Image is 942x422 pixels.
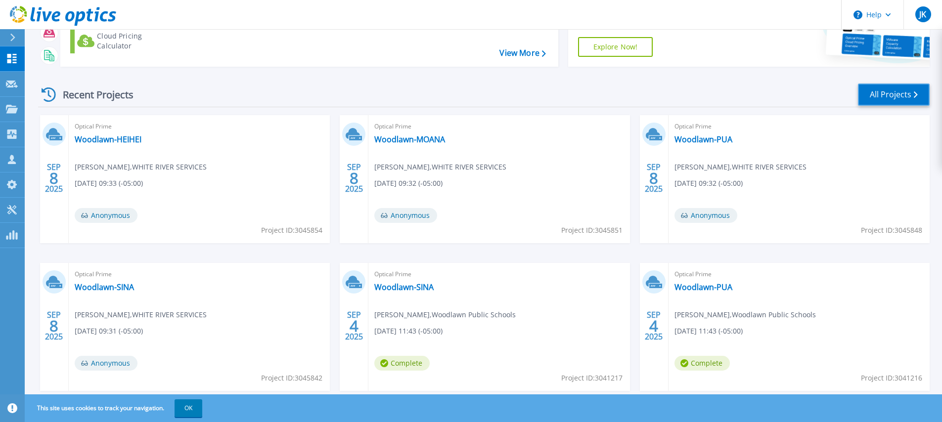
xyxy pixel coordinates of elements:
[374,326,443,337] span: [DATE] 11:43 (-05:00)
[45,308,63,344] div: SEP 2025
[578,37,653,57] a: Explore Now!
[861,373,922,383] span: Project ID: 3041216
[350,322,359,330] span: 4
[674,356,730,371] span: Complete
[70,29,180,53] a: Cloud Pricing Calculator
[919,10,926,18] span: JK
[27,399,202,417] span: This site uses cookies to track your navigation.
[345,308,363,344] div: SEP 2025
[175,399,202,417] button: OK
[649,322,658,330] span: 4
[97,31,176,51] div: Cloud Pricing Calculator
[49,322,58,330] span: 8
[75,326,143,337] span: [DATE] 09:31 (-05:00)
[561,373,623,383] span: Project ID: 3041217
[644,308,663,344] div: SEP 2025
[499,48,545,58] a: View More
[261,373,322,383] span: Project ID: 3045842
[674,326,743,337] span: [DATE] 11:43 (-05:00)
[75,356,137,371] span: Anonymous
[374,356,430,371] span: Complete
